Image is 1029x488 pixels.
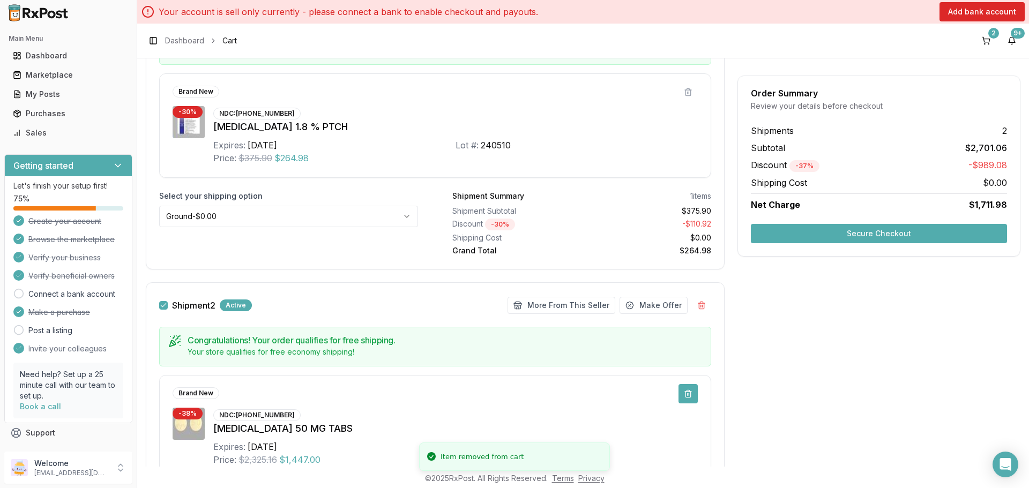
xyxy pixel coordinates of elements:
a: Post a listing [28,325,72,336]
span: Make a purchase [28,307,90,318]
div: Active [220,299,252,311]
span: Verify your business [28,252,101,263]
a: Marketplace [9,65,128,85]
div: Purchases [13,108,124,119]
h5: Congratulations! Your order qualifies for free shipping. [188,336,702,344]
a: Book a call [20,402,61,411]
div: [DATE] [248,139,277,152]
div: Shipment Subtotal [452,206,578,216]
span: $1,447.00 [279,453,320,466]
div: NDC: [PHONE_NUMBER] [213,108,301,119]
span: $0.00 [983,176,1007,189]
span: Shipment 2 [172,301,215,310]
div: Discount [452,219,578,230]
div: Grand Total [452,245,578,256]
a: Dashboard [165,35,204,46]
h3: Getting started [13,159,73,172]
div: [DATE] [248,440,277,453]
a: Connect a bank account [28,289,115,299]
div: Expires: [213,440,245,453]
button: Purchases [4,105,132,122]
p: Your account is sell only currently - please connect a bank to enable checkout and payouts. [159,5,538,18]
span: 2 [1002,124,1007,137]
p: Need help? Set up a 25 minute call with our team to set up. [20,369,117,401]
span: $1,711.98 [969,198,1007,211]
div: $0.00 [586,232,712,243]
div: - 38 % [173,408,203,419]
div: Sales [13,127,124,138]
button: 2 [978,32,995,49]
button: Secure Checkout [751,224,1007,243]
p: Welcome [34,458,109,469]
span: Cart [222,35,237,46]
div: $264.98 [586,245,712,256]
p: [EMAIL_ADDRESS][DOMAIN_NAME] [34,469,109,477]
div: NDC: [PHONE_NUMBER] [213,409,301,421]
div: Price: [213,453,236,466]
p: Let's finish your setup first! [13,181,123,191]
span: Shipments [751,124,794,137]
div: Expires: [213,139,245,152]
span: Browse the marketplace [28,234,115,245]
span: $2,701.06 [965,141,1007,154]
nav: breadcrumb [165,35,237,46]
button: Add bank account [939,2,1025,21]
span: -$989.08 [968,159,1007,172]
span: Feedback [26,447,62,457]
div: Item removed from cart [441,452,524,462]
div: [MEDICAL_DATA] 1.8 % PTCH [213,119,698,134]
div: 2 [988,28,999,39]
button: Support [4,423,132,442]
button: My Posts [4,86,132,103]
button: 9+ [1003,32,1020,49]
span: Invite your colleagues [28,343,107,354]
h2: Main Menu [9,34,128,43]
span: $2,325.16 [238,453,277,466]
img: Tivicay 50 MG TABS [173,408,205,440]
span: $375.90 [238,152,272,164]
a: Dashboard [9,46,128,65]
span: Net Charge [751,199,800,210]
div: Brand New [173,387,219,399]
div: 240510 [481,139,511,152]
div: Shipping Cost [452,232,578,243]
a: Purchases [9,104,128,123]
div: $375.90 [586,206,712,216]
div: Your store qualifies for free economy shipping! [188,347,702,357]
a: My Posts [9,85,128,104]
label: Select your shipping option [159,191,418,201]
button: Sales [4,124,132,141]
div: - $110.92 [586,219,712,230]
div: - 30 % [485,219,515,230]
div: 9+ [1011,28,1025,39]
div: Order Summary [751,89,1007,97]
span: 75 % [13,193,29,204]
div: 1 items [690,191,711,201]
div: Price: [213,152,236,164]
div: My Posts [13,89,124,100]
span: Create your account [28,216,101,227]
div: Dashboard [13,50,124,61]
div: Marketplace [13,70,124,80]
div: Open Intercom Messenger [993,452,1018,477]
button: Marketplace [4,66,132,84]
img: User avatar [11,459,28,476]
div: Review your details before checkout [751,101,1007,111]
button: More From This Seller [508,297,615,314]
img: RxPost Logo [4,4,73,21]
span: Discount [751,160,819,170]
div: [MEDICAL_DATA] 50 MG TABS [213,421,698,436]
div: - 30 % [173,106,203,118]
button: Make Offer [620,297,688,314]
div: Brand New [173,86,219,97]
span: Subtotal [751,141,785,154]
span: $264.98 [274,152,309,164]
span: Shipping Cost [751,176,807,189]
span: Verify beneficial owners [28,271,115,281]
div: Lot #: [456,139,479,152]
div: - 37 % [789,160,819,172]
a: Sales [9,123,128,142]
img: ZTlido 1.8 % PTCH [173,106,205,138]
